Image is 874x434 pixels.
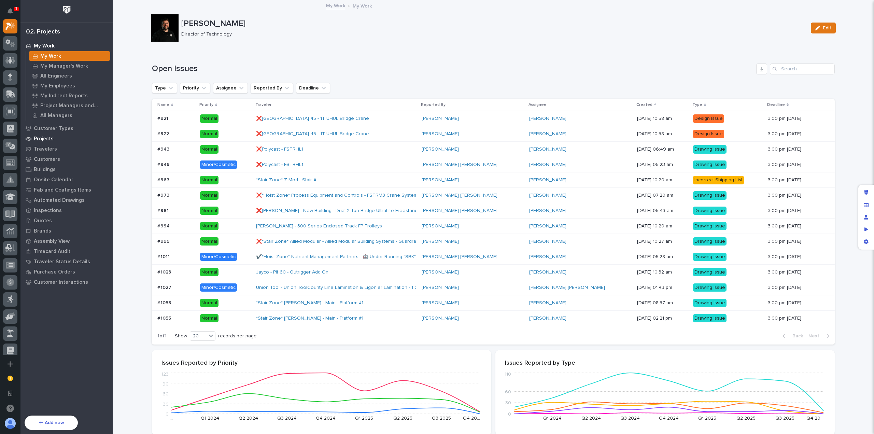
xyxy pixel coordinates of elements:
[152,280,835,295] tr: #1027#1027 Minor/CosmeticUnion Tool - Union ToolCounty Line Lamination & Ligonier Lamination - 1 ...
[7,87,12,92] div: 📖
[393,416,412,421] text: Q2 2025
[50,86,87,93] span: Onboarding Call
[693,314,727,323] div: Drawing Issue
[157,253,171,260] p: #1011
[200,314,218,323] div: Normal
[43,87,48,92] div: 🔗
[775,416,794,421] text: Q3 2025
[40,113,72,119] p: All Managers
[255,101,271,109] p: Traveler
[768,130,803,137] p: 3:00 pm [DATE]
[20,226,113,236] a: Brands
[40,83,75,89] p: My Employees
[57,146,59,152] span: •
[637,131,688,137] p: [DATE] 10:58 am
[40,83,90,96] a: 🔗Onboarding Call
[152,203,835,219] tr: #981#981 Normal❌[PERSON_NAME] - New Building - Dual 2 Ton Bridge UltraLite Freestanding [PERSON_N...
[7,106,19,118] img: 1736555164131-43832dd5-751b-4058-ba23-39d91318e5a0
[20,174,113,185] a: Onsite Calendar
[40,93,88,99] p: My Indirect Reports
[34,197,85,204] p: Automated Drawings
[34,177,73,183] p: Onsite Calendar
[505,401,511,405] tspan: 30
[40,53,61,59] p: My Work
[152,157,835,172] tr: #949#949 Minor/Cosmetic❌Polycast - FSTRHL1 [PERSON_NAME] [PERSON_NAME] [PERSON_NAME] [DATE] 05:23...
[529,316,566,321] a: [PERSON_NAME]
[20,185,113,195] a: Fab and Coatings Items
[529,285,605,291] a: [PERSON_NAME] [PERSON_NAME]
[543,416,562,421] text: Q1 2024
[200,253,237,261] div: Minor/Cosmetic
[693,253,727,261] div: Drawing Issue
[20,154,113,164] a: Customers
[463,416,480,421] text: Q4 20…
[421,101,446,109] p: Reported By
[692,101,702,109] p: Type
[68,162,83,167] span: Pylon
[34,269,75,275] p: Purchase Orders
[422,146,459,152] a: [PERSON_NAME]
[34,126,73,132] p: Customer Types
[637,146,688,152] p: [DATE] 06:49 am
[116,108,124,116] button: Start new chat
[152,249,835,265] tr: #1011#1011 Minor/Cosmetic✔️*Hoist Zone* Nutrient Management Partners - 🤖 Under-Running "SBK" Seri...
[157,314,172,321] p: #1055
[20,144,113,154] a: Travelers
[152,219,835,234] tr: #994#994 Normal[PERSON_NAME] - 300 Series Enclosed Track FP Trolleys [PERSON_NAME] [PERSON_NAME] ...
[422,239,459,244] a: [PERSON_NAME]
[180,83,210,94] button: Priority
[20,256,113,267] a: Traveler Status Details
[200,176,218,184] div: Normal
[256,239,421,244] a: ❌*Stair Zone* Allied Modular - Allied Modular Building Systems - Guardrail 1
[3,357,17,371] button: Add a new app...
[823,25,831,31] span: Edit
[20,41,113,51] a: My Work
[163,402,169,406] tspan: 30
[693,237,727,246] div: Drawing Issue
[60,3,73,16] img: Workspace Logo
[200,237,218,246] div: Normal
[768,314,803,321] p: 3:00 pm [DATE]
[256,208,424,214] a: ❌[PERSON_NAME] - New Building - Dual 2 Ton Bridge UltraLite Freestanding
[581,416,601,421] text: Q2 2024
[860,186,872,199] div: Edit layout
[181,31,803,37] p: Director of Technology
[152,310,835,326] tr: #1055#1055 Normal*Stair Zone* [PERSON_NAME] - Main - Platform #1 [PERSON_NAME] [PERSON_NAME] [DAT...
[106,128,124,136] button: See all
[637,285,688,291] p: [DATE] 01:43 pm
[20,205,113,215] a: Inspections
[201,416,219,421] text: Q1 2024
[777,333,806,339] button: Back
[693,191,727,200] div: Drawing Issue
[768,268,803,275] p: 3:00 pm [DATE]
[353,2,372,9] p: My Work
[768,160,803,168] p: 3:00 pm [DATE]
[529,193,566,198] a: [PERSON_NAME]
[256,223,382,229] a: [PERSON_NAME] - 300 Series Enclosed Track FP Trolleys
[20,267,113,277] a: Purchase Orders
[811,23,836,33] button: Edit
[152,64,753,74] h1: Open Issues
[422,162,497,168] a: [PERSON_NAME] [PERSON_NAME]
[15,6,17,11] p: 1
[768,253,803,260] p: 3:00 pm [DATE]
[20,236,113,246] a: Assembly View
[40,73,72,79] p: All Engineers
[26,28,60,36] div: 02. Projects
[422,131,459,137] a: [PERSON_NAME]
[422,300,459,306] a: [PERSON_NAME]
[200,283,237,292] div: Minor/Cosmetic
[20,195,113,205] a: Automated Drawings
[422,254,497,260] a: [PERSON_NAME] [PERSON_NAME]
[529,146,566,152] a: [PERSON_NAME]
[14,86,37,93] span: Help Docs
[693,268,727,277] div: Drawing Issue
[152,126,835,142] tr: #922#922 Normal❌[GEOGRAPHIC_DATA] 45 - 1T UHUL Bridge Crane [PERSON_NAME] [PERSON_NAME] [DATE] 10...
[637,254,688,260] p: [DATE] 05:28 am
[34,279,88,285] p: Customer Interactions
[770,64,835,74] div: Search
[157,176,171,183] p: #963
[256,116,369,122] a: ❌[GEOGRAPHIC_DATA] 45 - 1T UHUL Bridge Crane
[637,162,688,168] p: [DATE] 05:23 am
[636,101,652,109] p: Created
